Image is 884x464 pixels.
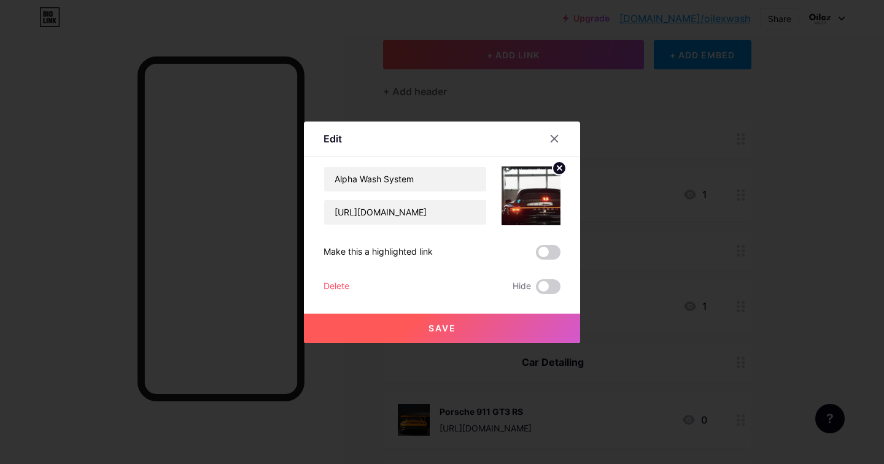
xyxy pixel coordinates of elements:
img: link_thumbnail [502,166,560,225]
span: Save [428,323,456,333]
div: Delete [324,279,349,294]
div: Edit [324,131,342,146]
input: URL [324,200,486,225]
span: Hide [513,279,531,294]
button: Save [304,314,580,343]
input: Title [324,167,486,191]
div: Make this a highlighted link [324,245,433,260]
